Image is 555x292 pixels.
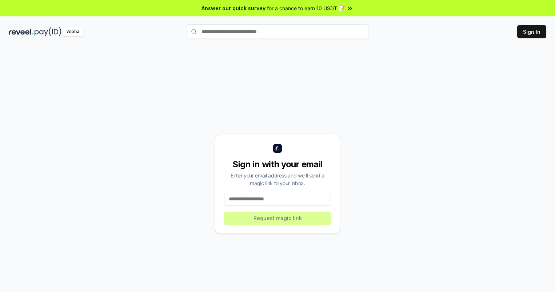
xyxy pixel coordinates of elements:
img: logo_small [273,144,282,153]
button: Sign In [517,25,546,38]
img: pay_id [35,27,61,36]
div: Alpha [63,27,83,36]
div: Sign in with your email [224,159,331,170]
span: Answer our quick survey [201,4,265,12]
div: Enter your email address and we’ll send a magic link to your inbox. [224,172,331,187]
img: reveel_dark [9,27,33,36]
span: for a chance to earn 10 USDT 📝 [267,4,345,12]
